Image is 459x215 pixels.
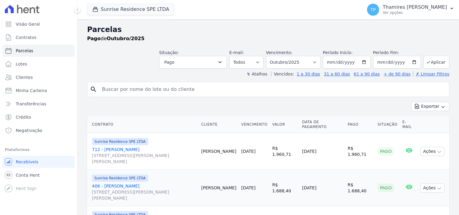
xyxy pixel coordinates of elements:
span: Lotes [16,61,27,67]
td: [DATE] [300,133,345,170]
label: Período Fim: [373,50,421,56]
p: Thamires [PERSON_NAME] [383,4,447,10]
span: TP [370,8,375,12]
span: Recebíveis [16,159,38,165]
a: Parcelas [2,45,75,57]
p: de [87,35,144,42]
label: Situação: [159,50,179,55]
a: Crédito [2,111,75,123]
th: Data de Pagamento [300,116,345,133]
span: [STREET_ADDRESS][PERSON_NAME][PERSON_NAME] [92,189,196,201]
a: Transferências [2,98,75,110]
span: Transferências [16,101,46,107]
label: ↯ Atalhos [247,72,267,76]
th: Vencimento [239,116,270,133]
label: Vencimento: [266,50,292,55]
button: TP Thamires [PERSON_NAME] Ver opções [362,1,459,18]
td: R$ 1.960,71 [345,133,375,170]
a: 61 a 90 dias [354,72,380,76]
th: Situação [375,116,400,133]
span: Conta Hent [16,172,40,178]
span: Clientes [16,74,33,80]
label: Período Inicío: [323,50,352,55]
a: 31 a 60 dias [324,72,350,76]
input: Buscar por nome do lote ou do cliente [98,83,447,95]
th: Cliente [199,116,239,133]
button: Sunrise Residence SPE LTDA [87,4,174,15]
td: R$ 1.960,71 [270,133,300,170]
span: Pago [164,59,175,66]
p: Ver opções [383,10,447,15]
a: Minha Carteira [2,85,75,97]
div: Plataformas [5,146,72,153]
th: E-mail [400,116,418,133]
button: Ações [420,147,444,156]
div: Pago [378,147,394,156]
span: Contratos [16,34,36,40]
th: Valor [270,116,300,133]
a: Visão Geral [2,18,75,30]
div: Pago [378,184,394,192]
a: 406 - [PERSON_NAME][STREET_ADDRESS][PERSON_NAME][PERSON_NAME] [92,183,196,201]
a: + de 90 dias [384,72,411,76]
button: Ações [420,183,444,193]
label: Vencidos: [271,72,294,76]
a: ✗ Limpar Filtros [413,72,449,76]
a: Negativação [2,124,75,136]
a: Lotes [2,58,75,70]
td: R$ 1.688,40 [345,170,375,206]
span: Crédito [16,114,31,120]
strong: Outubro/2025 [107,36,145,41]
a: Recebíveis [2,156,75,168]
button: Pago [159,56,227,69]
th: Contrato [87,116,199,133]
td: [PERSON_NAME] [199,170,239,206]
td: [DATE] [300,170,345,206]
a: [DATE] [241,149,255,154]
span: Negativação [16,127,42,133]
strong: Pago [87,36,101,41]
a: [DATE] [241,185,255,190]
button: Aplicar [423,56,449,69]
span: Sunrise Residence SPE LTDA [92,175,148,182]
a: Conta Hent [2,169,75,181]
a: 712 - [PERSON_NAME][STREET_ADDRESS][PERSON_NAME][PERSON_NAME] [92,146,196,165]
label: E-mail: [229,50,244,55]
i: search [90,86,97,93]
a: Contratos [2,31,75,43]
td: R$ 1.688,40 [270,170,300,206]
a: Clientes [2,71,75,83]
th: Pago [345,116,375,133]
h2: Parcelas [87,24,449,35]
button: Exportar [411,102,449,111]
span: Visão Geral [16,21,40,27]
td: [PERSON_NAME] [199,133,239,170]
span: Parcelas [16,48,33,54]
span: Minha Carteira [16,88,47,94]
span: Sunrise Residence SPE LTDA [92,138,148,145]
span: [STREET_ADDRESS][PERSON_NAME][PERSON_NAME] [92,152,196,165]
a: 1 a 30 dias [297,72,320,76]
